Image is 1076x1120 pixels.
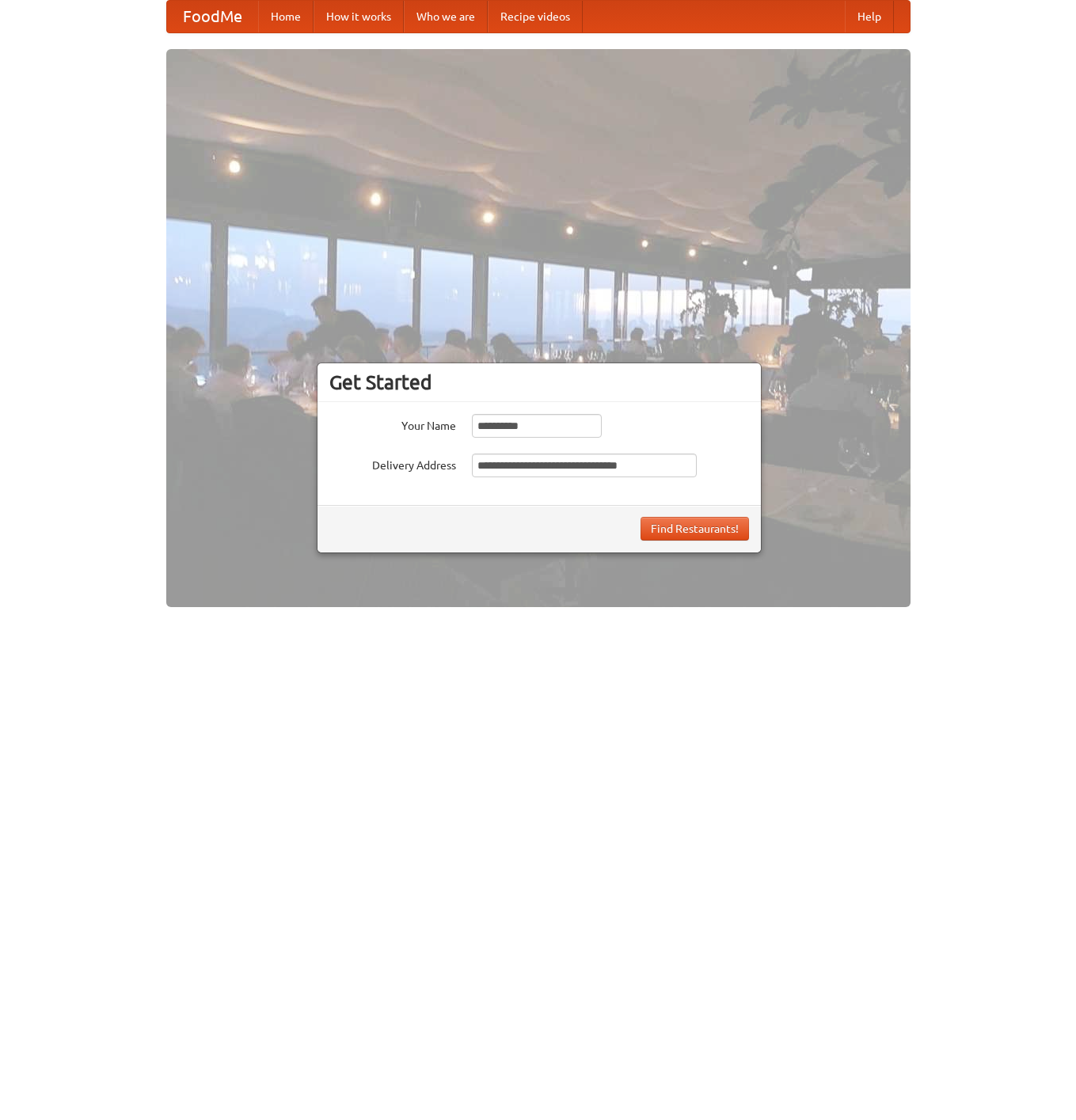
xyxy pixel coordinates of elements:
a: Home [258,1,314,32]
label: Delivery Address [329,454,456,473]
label: Your Name [329,414,456,434]
a: Help [845,1,894,32]
a: Recipe videos [488,1,583,32]
a: FoodMe [167,1,258,32]
button: Find Restaurants! [641,517,749,541]
h3: Get Started [329,370,749,394]
a: How it works [314,1,404,32]
a: Who we are [404,1,488,32]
